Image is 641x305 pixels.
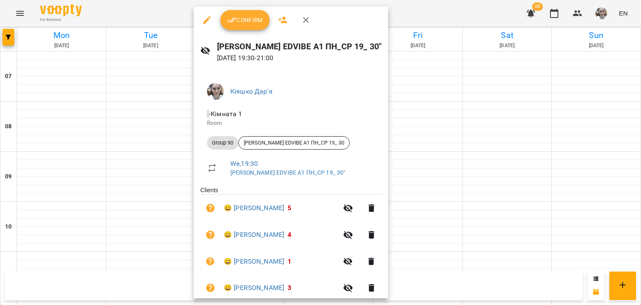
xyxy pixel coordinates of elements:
[227,15,263,25] span: Confirm
[288,284,291,292] span: 3
[224,230,284,240] a: 😀 [PERSON_NAME]
[217,40,381,53] h6: [PERSON_NAME] EDVIBE А1 ПН_СР 19_ 30"
[220,10,270,30] button: Confirm
[239,139,349,147] span: [PERSON_NAME] EDVIBE А1 ПН_СР 19_ 30
[288,231,291,239] span: 4
[200,252,220,272] button: Unpaid. Bill the attendance?
[224,283,284,293] a: 😀 [PERSON_NAME]
[207,139,238,147] span: Group 90
[200,225,220,245] button: Unpaid. Bill the attendance?
[217,53,381,63] p: [DATE] 19:30 - 21:00
[224,203,284,213] a: 😀 [PERSON_NAME]
[207,110,244,118] span: - Кімната 1
[207,83,224,100] img: b6cd39fe33f9e1707598c837a597d11d.jpg
[200,198,220,218] button: Unpaid. Bill the attendance?
[207,119,375,127] p: Room
[224,257,284,267] a: 😀 [PERSON_NAME]
[238,136,350,150] div: [PERSON_NAME] EDVIBE А1 ПН_СР 19_ 30
[230,169,345,176] a: [PERSON_NAME] EDVIBE А1 ПН_СР 19_ 30"
[288,257,291,265] span: 1
[230,160,258,168] a: We , 19:30
[200,278,220,298] button: Unpaid. Bill the attendance?
[230,87,273,95] a: Кіяшко Дар'я
[288,204,291,212] span: 5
